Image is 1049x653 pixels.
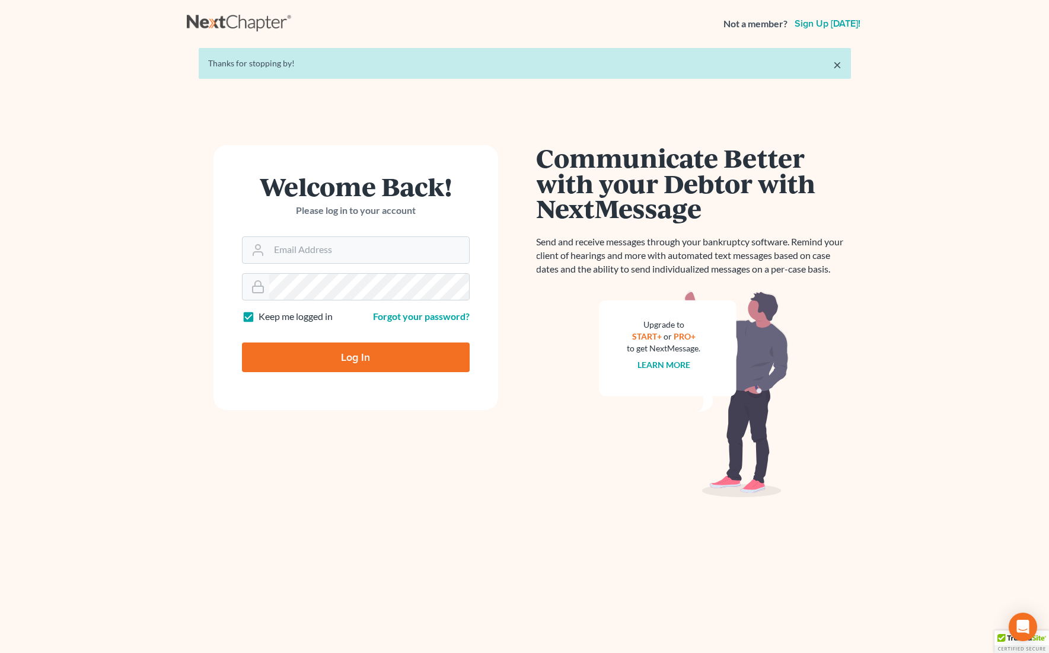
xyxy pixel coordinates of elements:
h1: Welcome Back! [242,174,470,199]
div: to get NextMessage. [627,342,701,354]
div: TrustedSite Certified [994,630,1049,653]
a: START+ [632,331,662,341]
a: Forgot your password? [373,311,470,322]
div: Upgrade to [627,319,701,331]
input: Log In [242,342,470,372]
input: Email Address [269,237,469,263]
span: or [664,331,672,341]
a: Sign up [DATE]! [792,19,863,28]
p: Send and receive messages through your bankruptcy software. Remind your client of hearings and mo... [537,235,851,276]
a: PRO+ [674,331,696,341]
img: nextmessage_bg-59042aed3d76b12b5cd301f8e5b87938c9018125f34e5fa2b7a6b67550977c72.svg [599,290,789,498]
div: Open Intercom Messenger [1009,613,1037,641]
strong: Not a member? [723,17,787,31]
label: Keep me logged in [259,310,333,324]
a: Learn more [637,360,690,370]
div: Thanks for stopping by! [208,57,841,69]
a: × [833,57,841,72]
h1: Communicate Better with your Debtor with NextMessage [537,145,851,221]
p: Please log in to your account [242,204,470,217]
